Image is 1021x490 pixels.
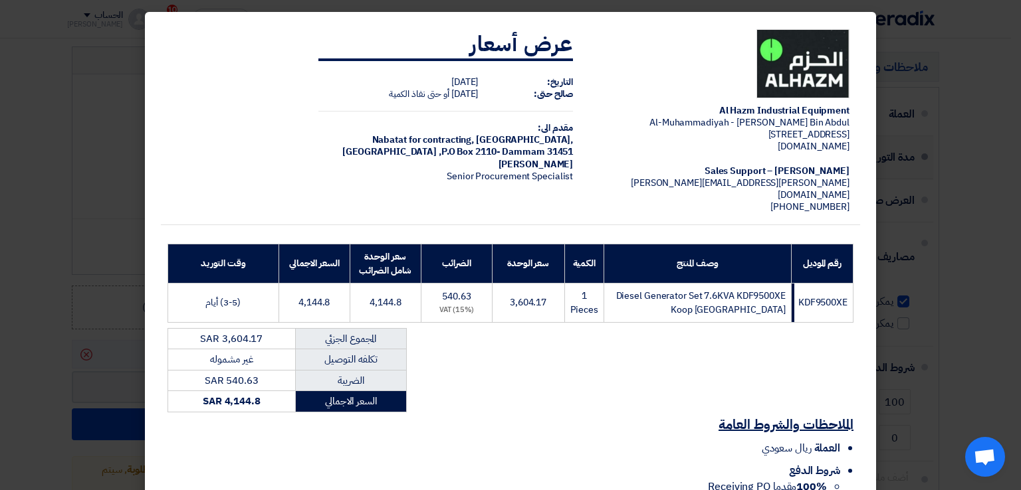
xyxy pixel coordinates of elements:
[447,169,573,183] span: Senior Procurement Specialist
[342,133,574,159] span: [GEOGRAPHIC_DATA], [GEOGRAPHIC_DATA] ,P.O Box 2110- Dammam 31451
[350,244,421,283] th: سعر الوحدة شامل الضرائب
[649,116,850,141] span: Al-Muhammadiyah - [PERSON_NAME] Bin Abdul [STREET_ADDRESS]
[451,87,478,101] span: [DATE]
[168,244,279,283] th: وقت التوريد
[564,244,604,283] th: الكمية
[295,370,406,391] td: الضريبة
[499,157,574,171] span: [PERSON_NAME]
[203,394,261,408] strong: SAR 4,144.8
[427,305,487,316] div: (15%) VAT
[594,105,850,117] div: Al Hazm Industrial Equipment
[791,244,853,283] th: رقم الموديل
[814,440,840,456] span: العملة
[762,440,812,456] span: ريال سعودي
[470,28,573,60] strong: عرض أسعار
[492,244,564,283] th: سعر الوحدة
[295,328,406,349] td: المجموع الجزئي
[370,295,401,309] span: 4,144.8
[210,352,253,367] span: غير مشموله
[279,244,350,283] th: السعر الاجمالي
[205,295,241,309] span: (3-5) أيام
[756,29,850,98] img: Company Logo
[534,87,573,101] strong: صالح حتى:
[295,349,406,370] td: تكلفه التوصيل
[770,200,850,214] span: [PHONE_NUMBER]
[604,244,791,283] th: وصف المنتج
[205,373,259,388] span: SAR 540.63
[510,295,546,309] span: 3,604.17
[421,244,493,283] th: الضرائب
[538,121,573,135] strong: مقدم الى:
[570,289,598,317] span: 1 Pieces
[594,165,850,177] div: [PERSON_NAME] – Sales Support
[789,463,840,479] span: شروط الدفع
[442,289,471,303] span: 540.63
[719,414,853,434] u: الملاحظات والشروط العامة
[547,75,573,89] strong: التاريخ:
[965,437,1005,477] div: Open chat
[616,289,786,317] span: Diesel Generator Set 7.6KVA KDF9500XE Koop [GEOGRAPHIC_DATA]
[168,328,296,349] td: SAR 3,604.17
[631,176,850,202] span: [PERSON_NAME][EMAIL_ADDRESS][PERSON_NAME][DOMAIN_NAME]
[298,295,330,309] span: 4,144.8
[791,283,853,322] td: KDF9500XE
[295,391,406,412] td: السعر الاجمالي
[778,139,850,153] span: [DOMAIN_NAME]
[372,133,475,147] span: Nabatat for contracting,
[389,87,449,101] span: أو حتى نفاذ الكمية
[451,75,478,89] span: [DATE]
